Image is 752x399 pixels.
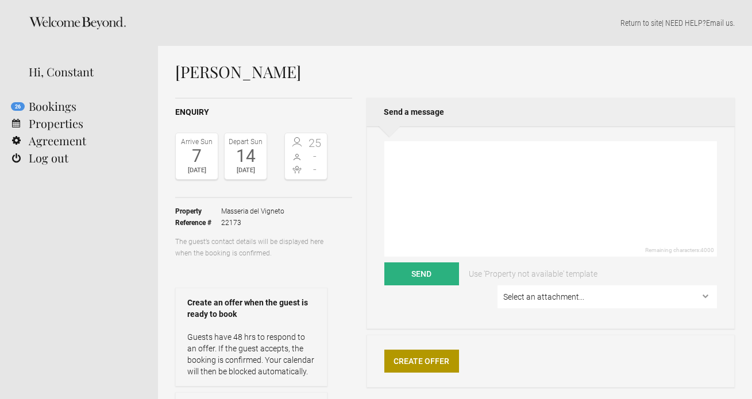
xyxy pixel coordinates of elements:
[306,164,325,175] span: -
[306,137,325,149] span: 25
[227,148,264,165] div: 14
[367,98,735,126] h2: Send a message
[306,150,325,162] span: -
[227,165,264,176] div: [DATE]
[175,17,735,29] p: | NEED HELP? .
[706,18,733,28] a: Email us
[11,102,25,111] flynt-notification-badge: 26
[187,297,315,320] strong: Create an offer when the guest is ready to book
[175,217,221,228] strong: Reference #
[221,217,284,228] span: 22173
[221,206,284,217] span: Masseria del Vigneto
[461,262,606,285] a: Use 'Property not available' template
[179,148,215,165] div: 7
[620,18,662,28] a: Return to site
[187,331,315,377] p: Guests have 48 hrs to respond to an offer. If the guest accepts, the booking is confirmed. Your c...
[29,63,141,80] div: Hi, Constant
[175,236,327,259] p: The guest’s contact details will be displayed here when the booking is confirmed.
[179,136,215,148] div: Arrive Sun
[384,262,459,285] button: Send
[175,106,352,118] h2: Enquiry
[227,136,264,148] div: Depart Sun
[384,350,459,373] a: Create Offer
[175,206,221,217] strong: Property
[175,63,735,80] h1: [PERSON_NAME]
[179,165,215,176] div: [DATE]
